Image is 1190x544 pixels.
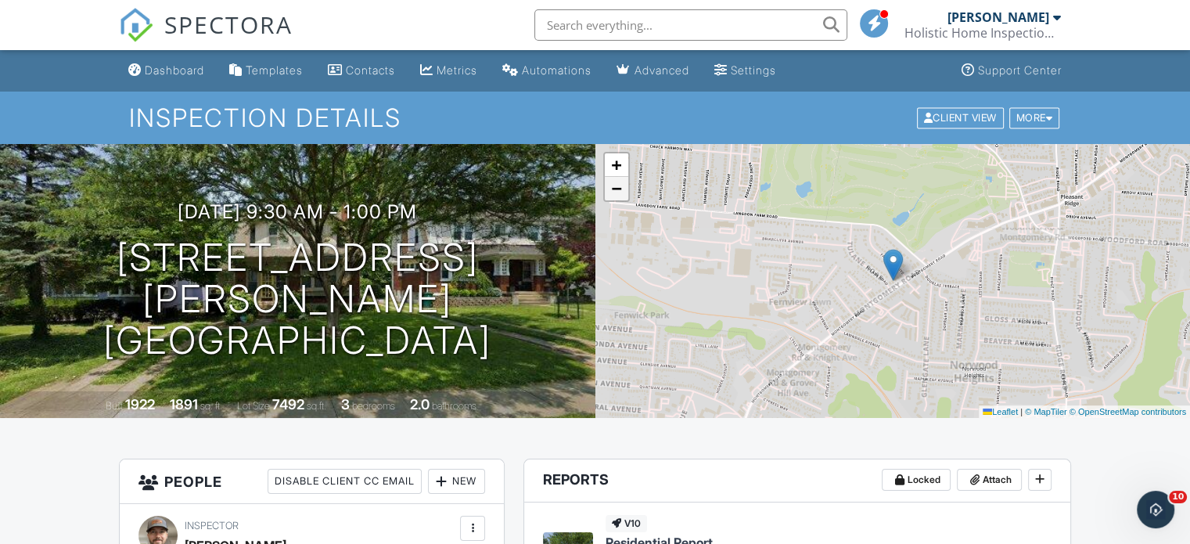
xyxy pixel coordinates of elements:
[129,104,1061,131] h1: Inspection Details
[1137,491,1174,528] iframe: Intercom live chat
[978,63,1062,77] div: Support Center
[125,396,155,413] div: 1922
[268,469,422,494] div: Disable Client CC Email
[428,469,485,494] div: New
[200,400,222,412] span: sq. ft.
[1020,407,1023,416] span: |
[605,177,628,200] a: Zoom out
[119,8,153,42] img: The Best Home Inspection Software - Spectora
[605,153,628,177] a: Zoom in
[119,21,293,54] a: SPECTORA
[610,56,696,85] a: Advanced
[1025,407,1067,416] a: © MapTiler
[708,56,782,85] a: Settings
[178,201,417,222] h3: [DATE] 9:30 am - 1:00 pm
[1070,407,1186,416] a: © OpenStreetMap contributors
[185,520,239,531] span: Inspector
[164,8,293,41] span: SPECTORA
[534,9,847,41] input: Search everything...
[1009,107,1060,128] div: More
[611,155,621,175] span: +
[322,56,401,85] a: Contacts
[106,400,123,412] span: Built
[496,56,598,85] a: Automations (Basic)
[883,249,903,281] img: Marker
[25,237,570,361] h1: [STREET_ADDRESS][PERSON_NAME] [GEOGRAPHIC_DATA]
[346,63,395,77] div: Contacts
[947,9,1049,25] div: [PERSON_NAME]
[410,396,430,413] div: 2.0
[611,178,621,198] span: −
[983,407,1018,416] a: Leaflet
[170,396,198,413] div: 1891
[432,400,476,412] span: bathrooms
[917,107,1004,128] div: Client View
[272,396,304,413] div: 7492
[955,56,1068,85] a: Support Center
[731,63,776,77] div: Settings
[223,56,309,85] a: Templates
[120,459,504,504] h3: People
[1169,491,1187,503] span: 10
[237,400,270,412] span: Lot Size
[246,63,303,77] div: Templates
[122,56,210,85] a: Dashboard
[904,25,1061,41] div: Holistic Home Inspections LLC
[915,111,1008,123] a: Client View
[307,400,326,412] span: sq.ft.
[635,63,689,77] div: Advanced
[522,63,591,77] div: Automations
[352,400,395,412] span: bedrooms
[341,396,350,413] div: 3
[145,63,204,77] div: Dashboard
[437,63,477,77] div: Metrics
[414,56,484,85] a: Metrics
